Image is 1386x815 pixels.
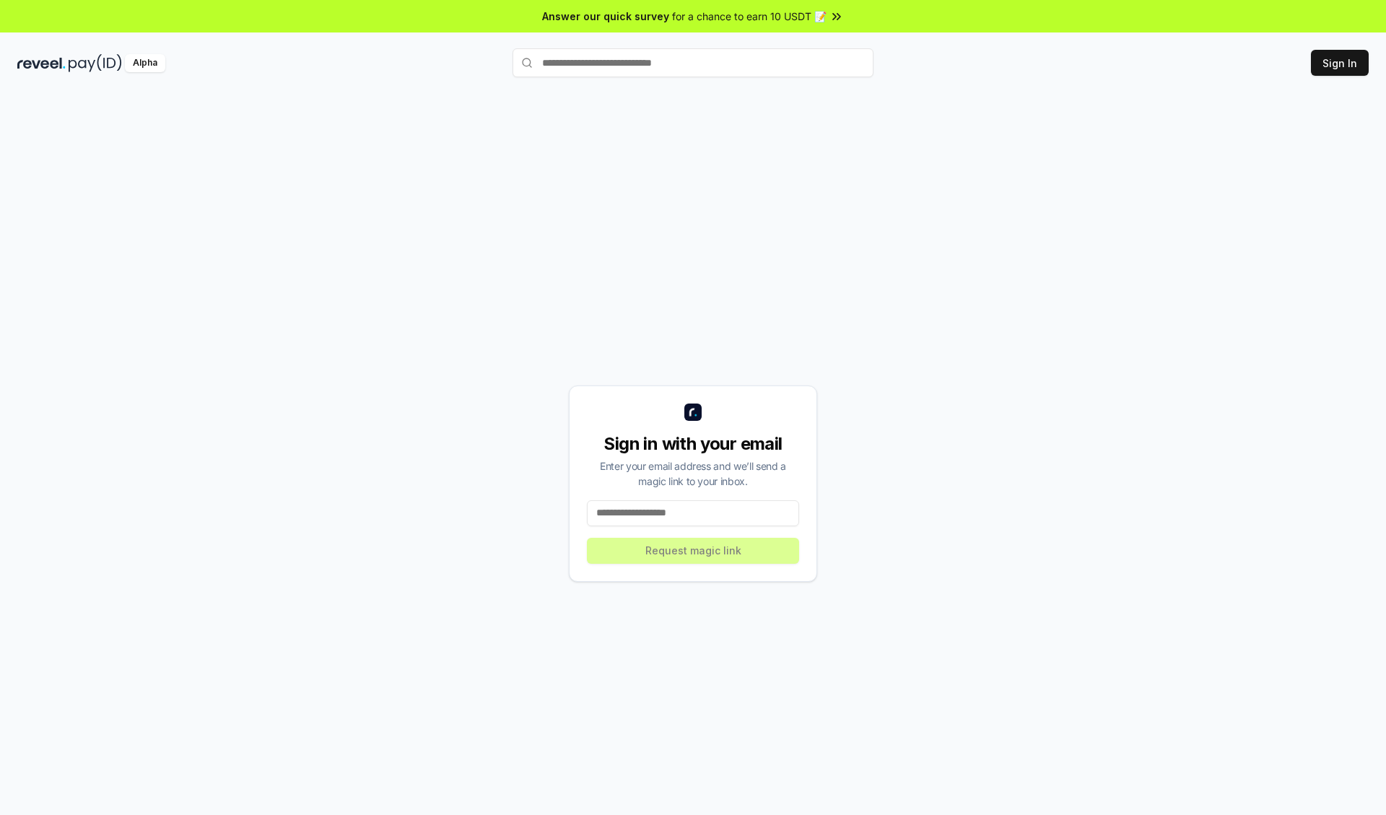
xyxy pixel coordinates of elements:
img: reveel_dark [17,54,66,72]
span: for a chance to earn 10 USDT 📝 [672,9,827,24]
img: pay_id [69,54,122,72]
div: Enter your email address and we’ll send a magic link to your inbox. [587,458,799,489]
img: logo_small [684,404,702,421]
div: Alpha [125,54,165,72]
div: Sign in with your email [587,432,799,456]
button: Sign In [1311,50,1369,76]
span: Answer our quick survey [542,9,669,24]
